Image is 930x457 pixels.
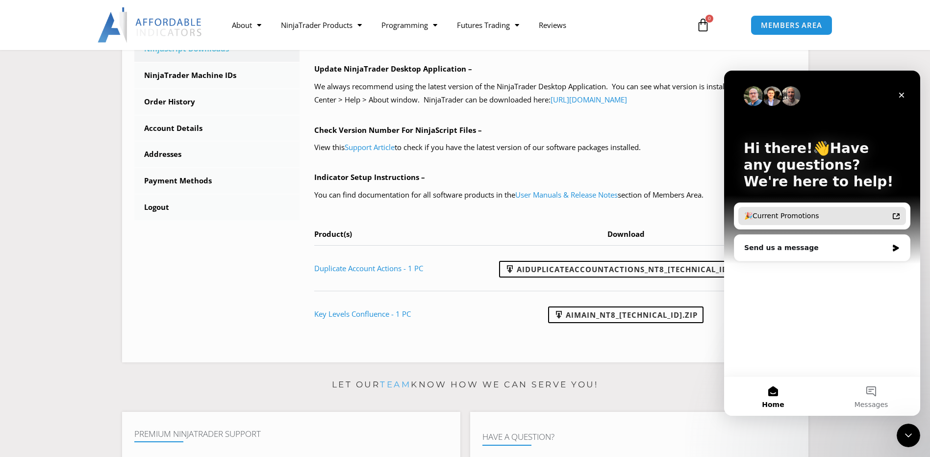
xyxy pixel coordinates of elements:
img: LogoAI | Affordable Indicators – NinjaTrader [98,7,203,43]
span: MEMBERS AREA [761,22,822,29]
span: Product(s) [314,229,352,239]
a: Logout [134,195,300,220]
a: Account Details [134,116,300,141]
a: Futures Trading [447,14,529,36]
a: Programming [372,14,447,36]
p: You can find documentation for all software products in the section of Members Area. [314,188,796,202]
h4: Have A Question? [482,432,796,442]
a: User Manuals & Release Notes [515,190,618,200]
a: Support Article [345,142,395,152]
a: Key Levels Confluence - 1 PC [314,309,411,319]
iframe: Intercom live chat [897,424,920,447]
span: Download [607,229,645,239]
iframe: Intercom live chat [724,71,920,416]
a: NinjaTrader Products [271,14,372,36]
b: Check Version Number For NinjaScript Files – [314,125,482,135]
a: AIDuplicateAccountActions_NT8_[TECHNICAL_ID].zip [499,261,752,278]
a: Payment Methods [134,168,300,194]
b: Update NinjaTrader Desktop Application – [314,64,472,74]
a: [URL][DOMAIN_NAME] [551,95,627,104]
nav: Menu [222,14,685,36]
a: Reviews [529,14,576,36]
p: View this to check if you have the latest version of our software packages installed. [314,141,796,154]
p: Let our know how we can serve you! [122,377,808,393]
p: We always recommend using the latest version of the NinjaTrader Desktop Application. You can see ... [314,80,796,107]
a: Duplicate Account Actions - 1 PC [314,263,423,273]
a: team [380,380,411,389]
a: Addresses [134,142,300,167]
a: Order History [134,89,300,115]
a: 0 [681,11,725,39]
span: 0 [705,15,713,23]
a: MEMBERS AREA [751,15,832,35]
a: AIMain_NT8_[TECHNICAL_ID].zip [548,306,704,323]
a: NinjaTrader Machine IDs [134,63,300,88]
h4: Premium NinjaTrader Support [134,429,448,439]
b: Indicator Setup Instructions – [314,172,425,182]
a: About [222,14,271,36]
